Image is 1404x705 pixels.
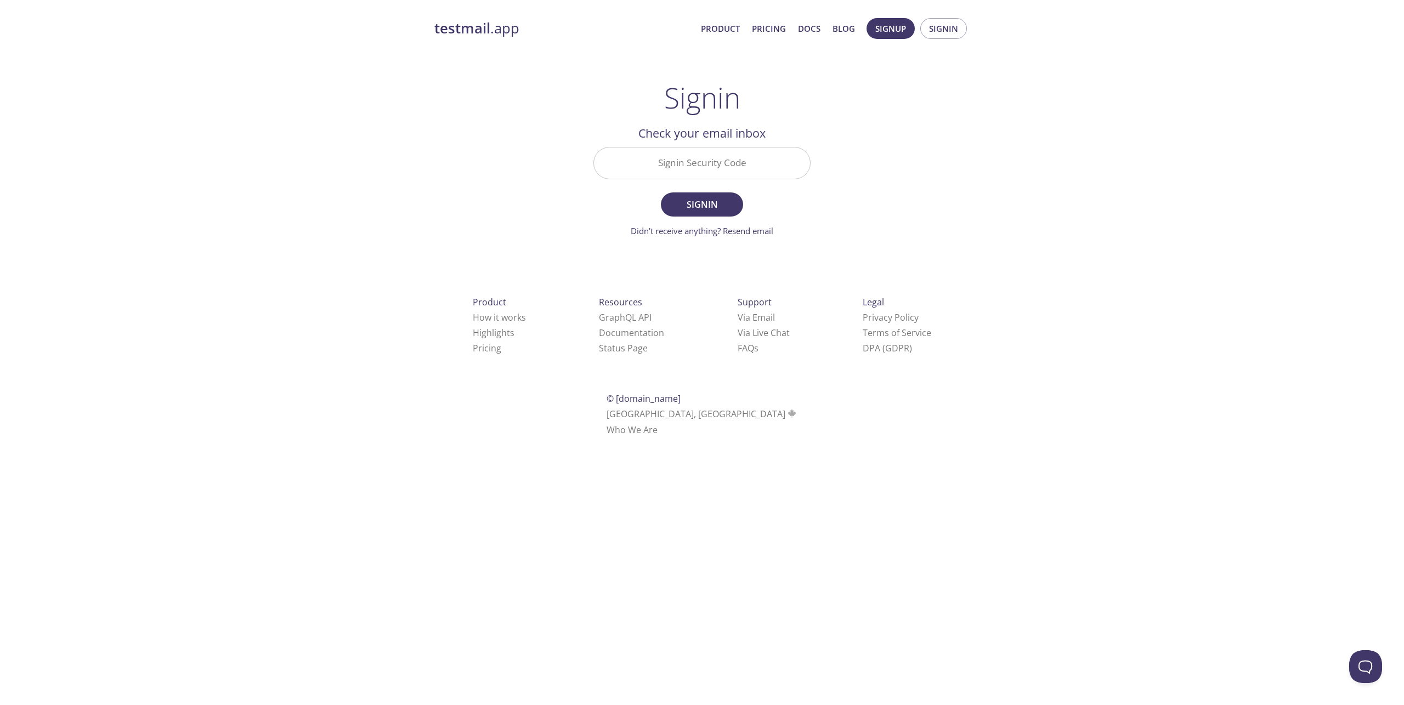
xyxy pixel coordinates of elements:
[599,296,642,308] span: Resources
[473,327,514,339] a: Highlights
[738,296,772,308] span: Support
[752,21,786,36] a: Pricing
[473,311,526,323] a: How it works
[673,197,731,212] span: Signin
[599,327,664,339] a: Documentation
[607,393,681,405] span: © [DOMAIN_NAME]
[434,19,692,38] a: testmail.app
[867,18,915,39] button: Signup
[738,311,775,323] a: Via Email
[593,124,811,143] h2: Check your email inbox
[738,327,790,339] a: Via Live Chat
[863,327,931,339] a: Terms of Service
[473,342,501,354] a: Pricing
[920,18,967,39] button: Signin
[833,21,855,36] a: Blog
[473,296,506,308] span: Product
[664,81,740,114] h1: Signin
[929,21,958,36] span: Signin
[863,342,912,354] a: DPA (GDPR)
[607,408,798,420] span: [GEOGRAPHIC_DATA], [GEOGRAPHIC_DATA]
[701,21,740,36] a: Product
[875,21,906,36] span: Signup
[1349,650,1382,683] iframe: Help Scout Beacon - Open
[434,19,490,38] strong: testmail
[863,311,919,323] a: Privacy Policy
[599,342,648,354] a: Status Page
[661,192,743,217] button: Signin
[599,311,652,323] a: GraphQL API
[863,296,884,308] span: Legal
[738,342,758,354] a: FAQ
[754,342,758,354] span: s
[607,424,658,436] a: Who We Are
[631,225,773,236] a: Didn't receive anything? Resend email
[798,21,820,36] a: Docs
